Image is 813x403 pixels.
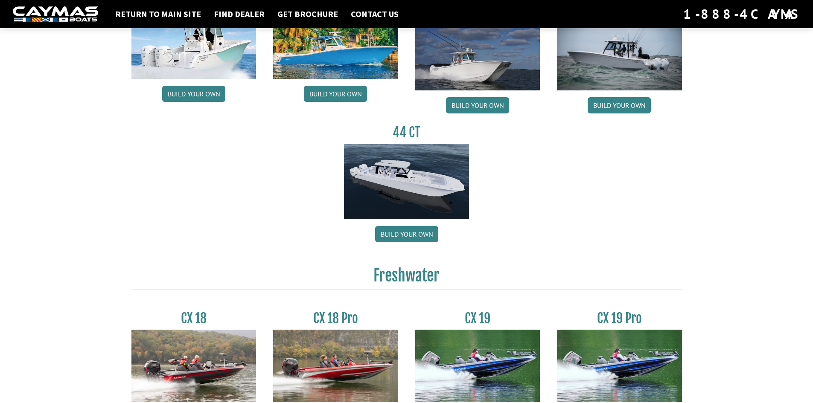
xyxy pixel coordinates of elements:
[273,330,398,401] img: CX-18SS_thumbnail.jpg
[210,9,269,20] a: Find Dealer
[131,330,256,401] img: CX-18S_thumbnail.jpg
[557,310,682,326] h3: CX 19 Pro
[375,226,438,242] a: Build your own
[273,7,398,79] img: 401CC_thumb.pg.jpg
[111,9,205,20] a: Return to main site
[13,6,98,22] img: white-logo-c9c8dbefe5ff5ceceb0f0178aa75bf4bb51f6bca0971e226c86eb53dfe498488.png
[131,266,682,290] h2: Freshwater
[557,7,682,90] img: 30_CT_photo_shoot_for_caymas_connect.jpg
[557,330,682,401] img: CX19_thumbnail.jpg
[415,330,540,401] img: CX19_thumbnail.jpg
[347,9,403,20] a: Contact Us
[131,310,256,326] h3: CX 18
[273,9,342,20] a: Get Brochure
[162,86,225,102] a: Build your own
[446,97,509,113] a: Build your own
[344,144,469,220] img: 44ct_background.png
[131,7,256,79] img: 341CC-thumbjpg.jpg
[588,97,651,113] a: Build your own
[273,310,398,326] h3: CX 18 Pro
[344,125,469,140] h3: 44 CT
[415,7,540,90] img: Caymas_34_CT_pic_1.jpg
[683,5,800,23] div: 1-888-4CAYMAS
[304,86,367,102] a: Build your own
[415,310,540,326] h3: CX 19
